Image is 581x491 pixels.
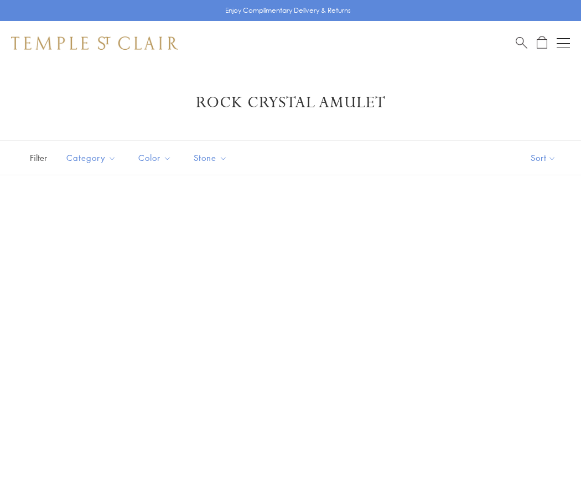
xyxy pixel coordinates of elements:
[61,151,124,165] span: Category
[506,141,581,175] button: Show sort by
[11,36,178,50] img: Temple St. Clair
[557,36,570,50] button: Open navigation
[130,145,180,170] button: Color
[185,145,236,170] button: Stone
[516,36,527,50] a: Search
[58,145,124,170] button: Category
[28,93,553,113] h1: Rock Crystal Amulet
[537,36,547,50] a: Open Shopping Bag
[188,151,236,165] span: Stone
[133,151,180,165] span: Color
[225,5,351,16] p: Enjoy Complimentary Delivery & Returns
